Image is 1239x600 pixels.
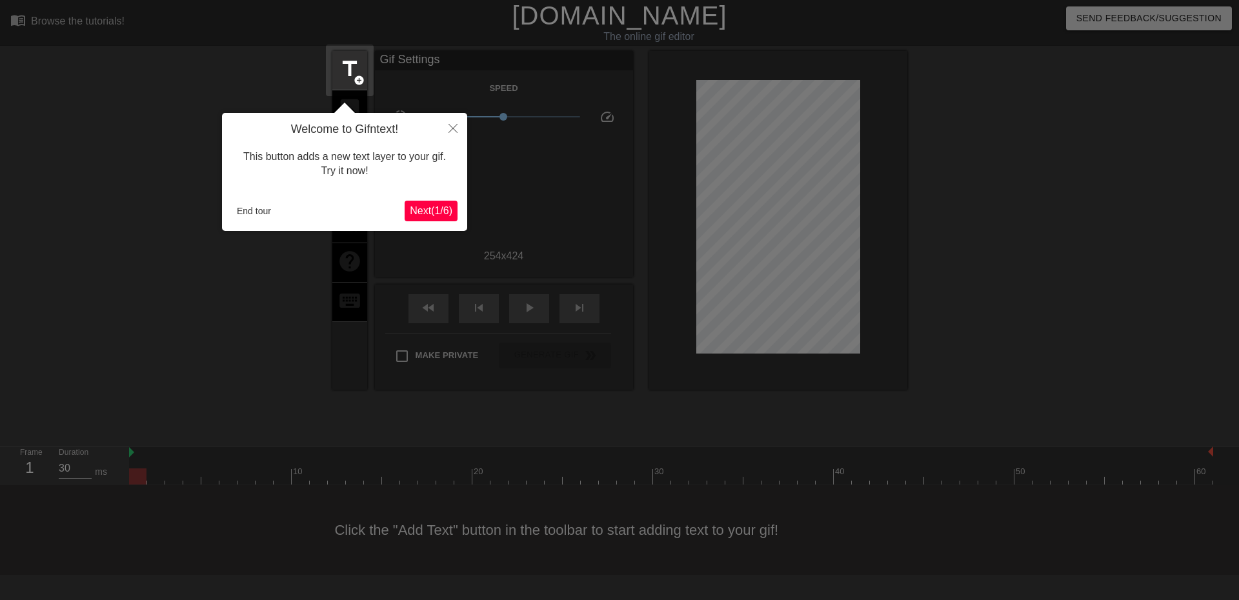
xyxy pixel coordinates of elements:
button: Close [439,113,467,143]
button: Next [405,201,458,221]
button: End tour [232,201,276,221]
h4: Welcome to Gifntext! [232,123,458,137]
div: This button adds a new text layer to your gif. Try it now! [232,137,458,192]
span: Next ( 1 / 6 ) [410,205,452,216]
